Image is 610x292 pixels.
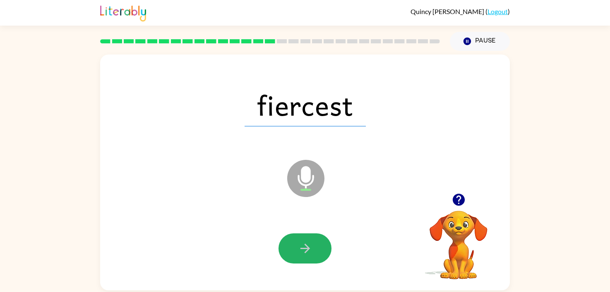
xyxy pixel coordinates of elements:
[100,3,146,21] img: Literably
[450,32,510,51] button: Pause
[411,7,510,15] div: ( )
[245,83,366,126] span: fiercest
[488,7,508,15] a: Logout
[417,198,500,280] video: Your browser must support playing .mp4 files to use Literably. Please try using another browser.
[411,7,485,15] span: Quincy [PERSON_NAME]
